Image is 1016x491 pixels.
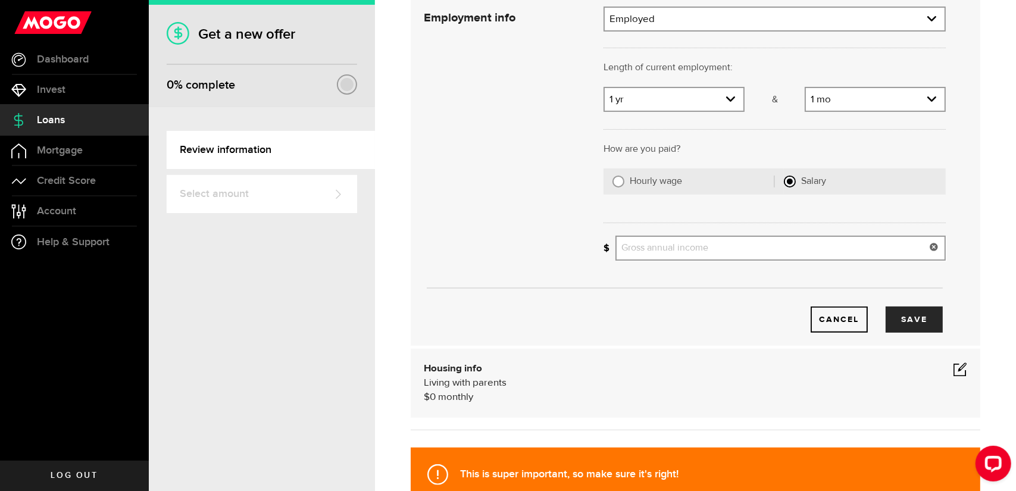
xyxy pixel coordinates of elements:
[37,115,65,126] span: Loans
[37,54,89,65] span: Dashboard
[438,392,473,402] span: monthly
[430,392,436,402] span: 0
[424,12,515,24] strong: Employment info
[167,74,235,96] div: % complete
[51,471,98,480] span: Log out
[745,93,805,107] p: &
[886,307,943,333] button: Save
[37,237,110,248] span: Help & Support
[167,131,375,169] a: Review information
[167,78,174,92] span: 0
[806,88,945,111] a: expand select
[605,8,945,30] a: expand select
[424,378,507,388] span: Living with parents
[604,142,946,157] p: How are you paid?
[801,176,937,187] label: Salary
[37,85,65,95] span: Invest
[167,26,357,43] h1: Get a new offer
[37,176,96,186] span: Credit Score
[37,145,83,156] span: Mortgage
[167,175,357,213] a: Select amount
[37,206,76,217] span: Account
[604,61,946,75] p: Length of current employment:
[966,441,1016,491] iframe: LiveChat chat widget
[784,176,796,187] input: Salary
[811,307,868,333] button: Cancel
[460,468,679,480] strong: This is super important, so make sure it's right!
[605,88,743,111] a: expand select
[424,364,482,374] b: Housing info
[612,176,624,187] input: Hourly wage
[424,392,430,402] span: $
[630,176,774,187] label: Hourly wage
